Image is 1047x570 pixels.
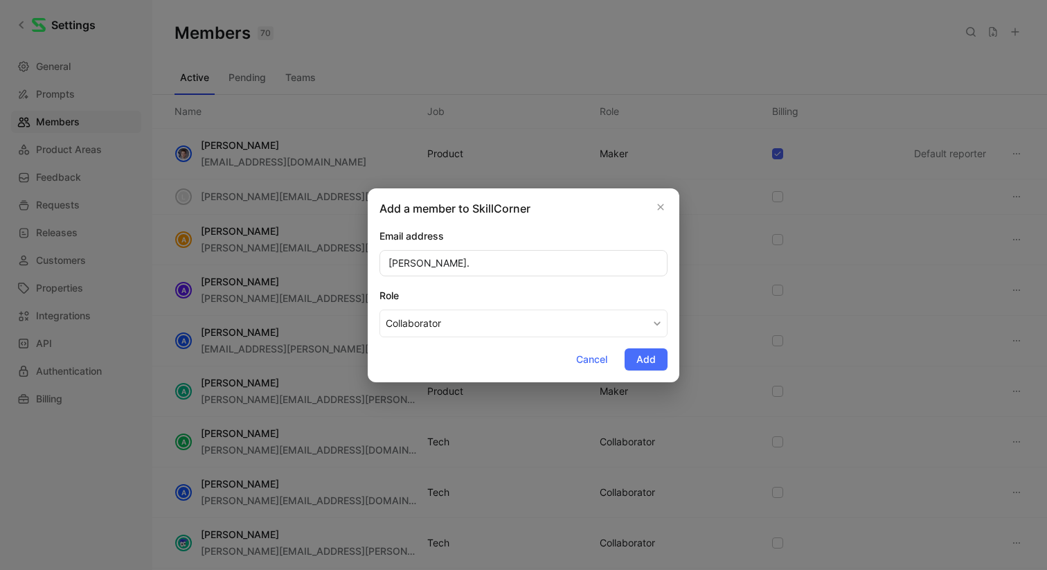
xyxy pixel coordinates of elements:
span: Cancel [576,351,607,368]
button: Add [625,348,668,371]
h2: Add a member to SkillCorner [379,200,530,217]
button: Role [379,310,668,337]
button: Cancel [564,348,619,371]
span: Add [636,351,656,368]
div: Role [379,287,668,304]
div: Email address [379,228,668,244]
input: example@cycle.app [379,250,668,276]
